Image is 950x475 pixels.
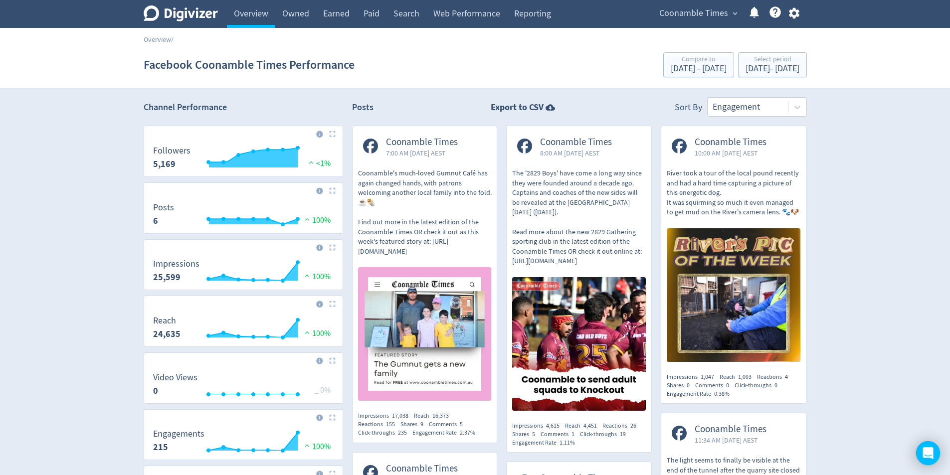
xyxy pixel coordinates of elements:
a: Coonamble Times8:00 AM [DATE] AESTThe '2829 Boys' have come a long way since they were founded ar... [507,126,651,414]
span: 0 [726,381,729,389]
div: [DATE] - [DATE] [746,64,799,73]
div: Comments [695,381,735,390]
svg: Reach 24,635 [148,316,339,342]
strong: 24,635 [153,328,181,340]
div: Impressions [667,373,720,381]
div: Comments [429,420,468,429]
div: [DATE] - [DATE] [671,64,727,73]
dt: Video Views [153,372,197,383]
img: Placeholder [329,187,336,194]
span: <1% [306,158,331,168]
p: Coonamble's much-loved Gumnut Café has again changed hands, with patrons welcoming another local ... [358,168,492,256]
div: Compare to [671,56,727,64]
span: 10:00 AM [DATE] AEST [695,148,766,158]
span: 4,451 [583,422,597,430]
div: Reach [720,373,757,381]
img: Placeholder [329,301,336,307]
div: Reach [414,412,454,420]
button: Compare to[DATE] - [DATE] [663,52,734,77]
div: Shares [512,430,541,439]
span: 19 [620,430,626,438]
dt: Impressions [153,258,199,270]
img: Placeholder [329,414,336,421]
div: Reactions [757,373,793,381]
div: Open Intercom Messenger [916,441,940,465]
span: Coonamble Times [695,137,766,148]
svg: Followers 5,169 [148,146,339,172]
span: 7:00 AM [DATE] AEST [386,148,458,158]
div: Select period [746,56,799,64]
div: Shares [400,420,429,429]
span: Coonamble Times [695,424,766,435]
div: Reactions [602,422,642,430]
a: Coonamble Times7:00 AM [DATE] AESTCoonamble's much-loved Gumnut Café has again changed hands, wit... [353,126,497,404]
h2: Channel Performance [144,101,343,114]
img: positive-performance.svg [302,442,312,449]
img: positive-performance.svg [302,328,312,336]
span: 1,047 [701,373,714,381]
dt: Engagements [153,428,204,440]
strong: 215 [153,441,168,453]
span: 0.38% [714,390,730,398]
span: Coonamble Times [386,137,458,148]
div: Comments [541,430,580,439]
strong: 5,169 [153,158,176,170]
img: Placeholder [329,131,336,137]
span: 8:00 AM [DATE] AEST [540,148,612,158]
div: Engagement Rate [412,429,481,437]
span: 235 [398,429,407,437]
strong: 0 [153,385,158,397]
button: Select period[DATE]- [DATE] [738,52,807,77]
div: Impressions [512,422,565,430]
span: Coonamble Times [659,5,728,21]
span: 0 [774,381,777,389]
dt: Followers [153,145,190,157]
span: Coonamble Times [540,137,612,148]
svg: Impressions 25,599 [148,259,339,286]
svg: Engagements 215 [148,429,339,456]
span: 1 [571,430,574,438]
h2: Posts [352,101,374,117]
span: 100% [302,442,331,452]
div: Engagement Rate [512,439,580,447]
div: Engagement Rate [667,390,735,398]
span: expand_more [731,9,740,18]
div: Reach [565,422,602,430]
span: 4 [785,373,788,381]
span: 5 [460,420,463,428]
p: The '2829 Boys' have come a long way since they were founded around a decade ago. Captains and co... [512,168,646,266]
span: 16,373 [432,412,449,420]
img: positive-performance.svg [306,158,316,166]
div: Click-throughs [580,430,631,439]
div: Reactions [358,420,400,429]
span: 9 [420,420,423,428]
dt: Reach [153,315,181,326]
span: 100% [302,272,331,282]
span: 11:34 AM [DATE] AEST [695,435,766,445]
span: 100% [302,328,331,338]
div: Click-throughs [735,381,783,390]
strong: 25,599 [153,271,181,283]
span: 26 [630,422,636,430]
div: Shares [667,381,695,390]
strong: Export to CSV [491,101,544,114]
span: 0 [687,381,690,389]
dt: Posts [153,202,174,213]
img: Placeholder [329,357,336,364]
svg: Posts 6 [148,203,339,229]
span: 4,615 [546,422,560,430]
span: 17,038 [392,412,408,420]
span: 2.37% [460,429,475,437]
a: Coonamble Times10:00 AM [DATE] AESTRiver took a tour of the local pound recently and had a hard t... [661,126,806,365]
img: Placeholder [329,244,336,251]
span: _ 0% [315,385,331,395]
span: / [171,35,174,44]
a: Overview [144,35,171,44]
div: Sort By [675,101,702,117]
strong: 6 [153,215,158,227]
span: 155 [386,420,395,428]
img: positive-performance.svg [302,215,312,223]
img: positive-performance.svg [302,272,312,279]
span: 100% [302,215,331,225]
div: Impressions [358,412,414,420]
